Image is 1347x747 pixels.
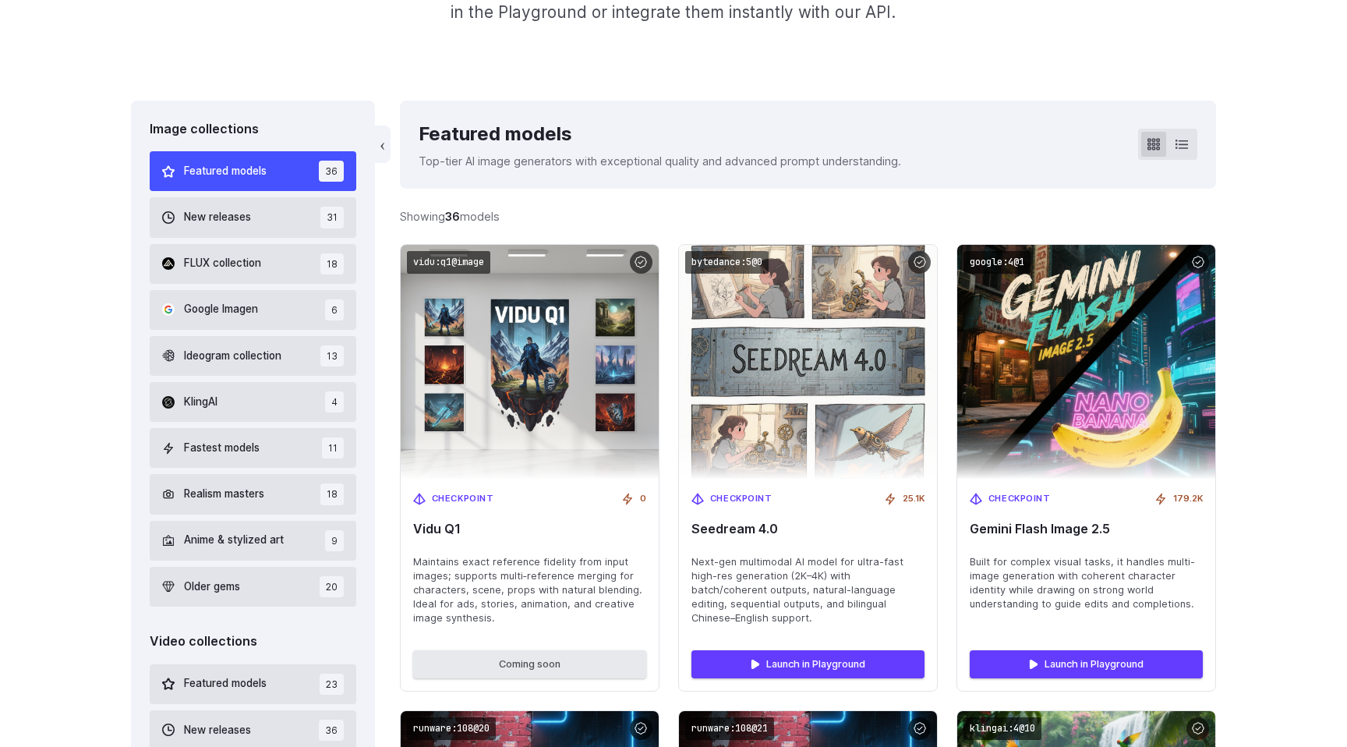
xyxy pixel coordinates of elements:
[691,522,925,536] span: Seedream 4.0
[184,722,251,739] span: New releases
[413,555,646,625] span: Maintains exact reference fidelity from input images; supports multi‑reference merging for charac...
[320,345,344,366] span: 13
[679,245,937,480] img: Seedream 4.0
[691,650,925,678] a: Launch in Playground
[640,492,646,506] span: 0
[184,486,264,503] span: Realism masters
[150,290,356,330] button: Google Imagen 6
[150,428,356,468] button: Fastest models 11
[413,522,646,536] span: Vidu Q1
[325,299,344,320] span: 6
[184,675,267,692] span: Featured models
[375,126,391,163] button: ‹
[150,151,356,191] button: Featured models 36
[184,394,217,411] span: KlingAI
[150,382,356,422] button: KlingAI 4
[184,301,258,318] span: Google Imagen
[957,245,1215,480] img: Gemini Flash Image 2.5
[1173,492,1203,506] span: 179.2K
[320,576,344,597] span: 20
[150,336,356,376] button: Ideogram collection 13
[150,119,356,140] div: Image collections
[401,245,659,480] img: Vidu Q1
[970,555,1203,611] span: Built for complex visual tasks, it handles multi-image generation with coherent character identit...
[184,348,281,365] span: Ideogram collection
[988,492,1051,506] span: Checkpoint
[150,521,356,561] button: Anime & stylized art 9
[184,579,240,596] span: Older gems
[319,720,344,741] span: 36
[419,152,901,170] p: Top-tier AI image generators with exceptional quality and advanced prompt understanding.
[150,197,356,237] button: New releases 31
[963,717,1041,740] code: klingai:4@10
[184,440,260,457] span: Fastest models
[184,163,267,180] span: Featured models
[970,522,1203,536] span: Gemini Flash Image 2.5
[407,717,496,740] code: runware:108@20
[150,567,356,607] button: Older gems 20
[963,251,1031,274] code: google:4@1
[150,632,356,652] div: Video collections
[407,251,490,274] code: vidu:q1@image
[322,437,344,458] span: 11
[184,209,251,226] span: New releases
[150,474,356,514] button: Realism masters 18
[970,650,1203,678] a: Launch in Playground
[691,555,925,625] span: Next-gen multimodal AI model for ultra-fast high-res generation (2K–4K) with batch/coherent outpu...
[184,255,261,272] span: FLUX collection
[320,674,344,695] span: 23
[320,483,344,504] span: 18
[319,161,344,182] span: 36
[419,119,901,149] div: Featured models
[325,530,344,551] span: 9
[445,210,460,223] strong: 36
[413,650,646,678] button: Coming soon
[432,492,494,506] span: Checkpoint
[320,253,344,274] span: 18
[150,244,356,284] button: FLUX collection 18
[710,492,772,506] span: Checkpoint
[320,207,344,228] span: 31
[400,207,500,225] div: Showing models
[150,664,356,704] button: Featured models 23
[903,492,925,506] span: 25.1K
[325,391,344,412] span: 4
[184,532,284,549] span: Anime & stylized art
[685,251,769,274] code: bytedance:5@0
[685,717,774,740] code: runware:108@21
